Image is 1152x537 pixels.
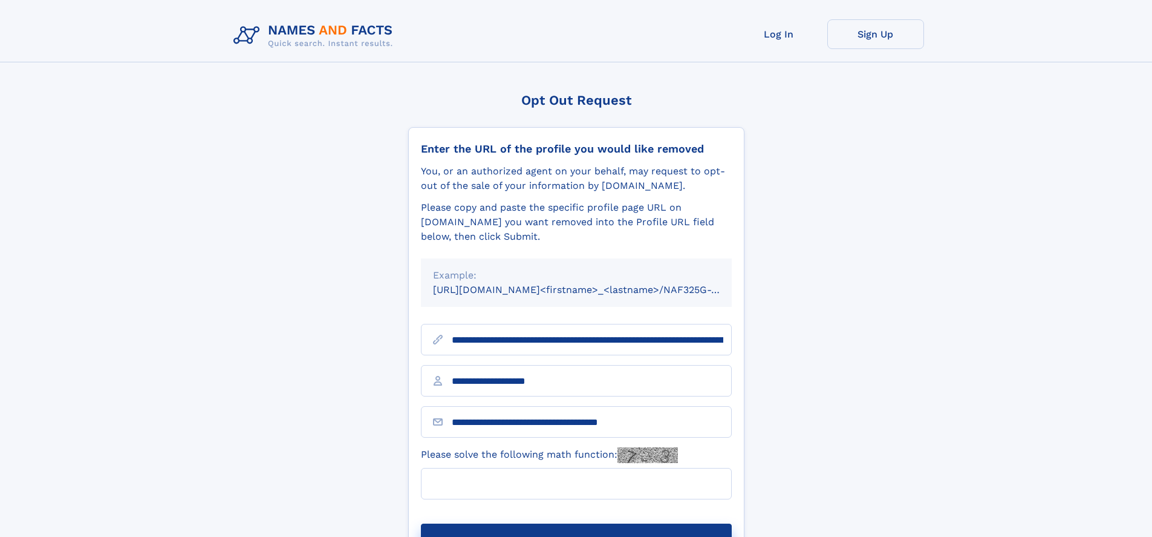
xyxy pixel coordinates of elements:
[421,142,732,156] div: Enter the URL of the profile you would like removed
[827,19,924,49] a: Sign Up
[421,164,732,193] div: You, or an authorized agent on your behalf, may request to opt-out of the sale of your informatio...
[229,19,403,52] img: Logo Names and Facts
[408,93,744,108] div: Opt Out Request
[421,447,678,463] label: Please solve the following math function:
[421,200,732,244] div: Please copy and paste the specific profile page URL on [DOMAIN_NAME] you want removed into the Pr...
[433,284,755,295] small: [URL][DOMAIN_NAME]<firstname>_<lastname>/NAF325G-xxxxxxxx
[433,268,720,283] div: Example:
[731,19,827,49] a: Log In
